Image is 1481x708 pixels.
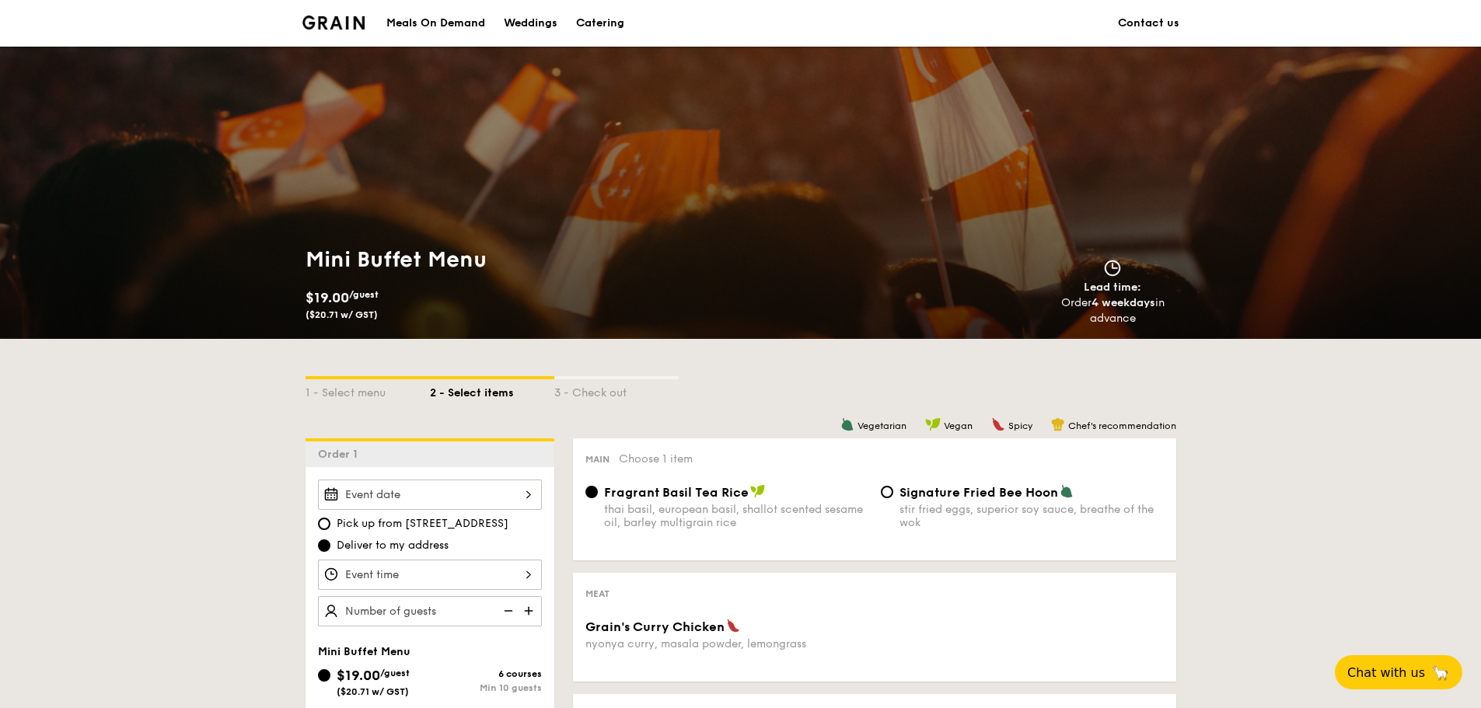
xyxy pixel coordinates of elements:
[1431,664,1450,682] span: 🦙
[1092,296,1155,309] strong: 4 weekdays
[337,686,409,697] span: ($20.71 w/ GST)
[302,16,365,30] a: Logotype
[585,637,868,650] div: nyonya curry, masala powder, lemongrass
[1335,655,1462,689] button: Chat with us🦙
[306,309,378,320] span: ($20.71 w/ GST)
[585,486,598,498] input: Fragrant Basil Tea Ricethai basil, european basil, shallot scented sesame oil, barley multigrain ...
[604,485,749,500] span: Fragrant Basil Tea Rice
[306,289,349,306] span: $19.00
[318,518,330,530] input: Pick up from [STREET_ADDRESS]
[380,668,410,678] span: /guest
[302,16,365,30] img: Grain
[519,596,542,626] img: icon-add.58712e84.svg
[495,596,519,626] img: icon-reduce.1d2dbef1.svg
[1347,665,1425,680] span: Chat with us
[858,420,906,431] span: Vegetarian
[604,503,868,529] div: thai basil, european basil, shallot scented sesame oil, barley multigrain rice
[306,379,430,401] div: 1 - Select menu
[726,619,740,633] img: icon-spicy.37a8142b.svg
[430,682,542,693] div: Min 10 guests
[349,289,379,300] span: /guest
[585,454,610,465] span: Main
[318,669,330,682] input: $19.00/guest($20.71 w/ GST)6 coursesMin 10 guests
[337,667,380,684] span: $19.00
[337,516,508,532] span: Pick up from [STREET_ADDRESS]
[944,420,973,431] span: Vegan
[318,448,364,461] span: Order 1
[899,503,1164,529] div: stir fried eggs, superior soy sauce, breathe of the wok
[750,484,766,498] img: icon-vegan.f8ff3823.svg
[430,379,554,401] div: 2 - Select items
[585,588,610,599] span: Meat
[991,417,1005,431] img: icon-spicy.37a8142b.svg
[881,486,893,498] input: Signature Fried Bee Hoonstir fried eggs, superior soy sauce, breathe of the wok
[318,645,410,658] span: Mini Buffet Menu
[1068,420,1176,431] span: Chef's recommendation
[1051,417,1065,431] img: icon-chef-hat.a58ddaea.svg
[1008,420,1032,431] span: Spicy
[925,417,941,431] img: icon-vegan.f8ff3823.svg
[318,480,542,510] input: Event date
[899,485,1058,500] span: Signature Fried Bee Hoon
[1060,484,1074,498] img: icon-vegetarian.fe4039eb.svg
[318,560,542,590] input: Event time
[1084,281,1141,294] span: Lead time:
[1043,295,1182,326] div: Order in advance
[1101,260,1124,277] img: icon-clock.2db775ea.svg
[585,619,725,634] span: Grain's Curry Chicken
[318,539,330,552] input: Deliver to my address
[554,379,679,401] div: 3 - Check out
[840,417,854,431] img: icon-vegetarian.fe4039eb.svg
[318,596,542,626] input: Number of guests
[306,246,735,274] h1: Mini Buffet Menu
[430,668,542,679] div: 6 courses
[337,538,449,553] span: Deliver to my address
[619,452,693,466] span: Choose 1 item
